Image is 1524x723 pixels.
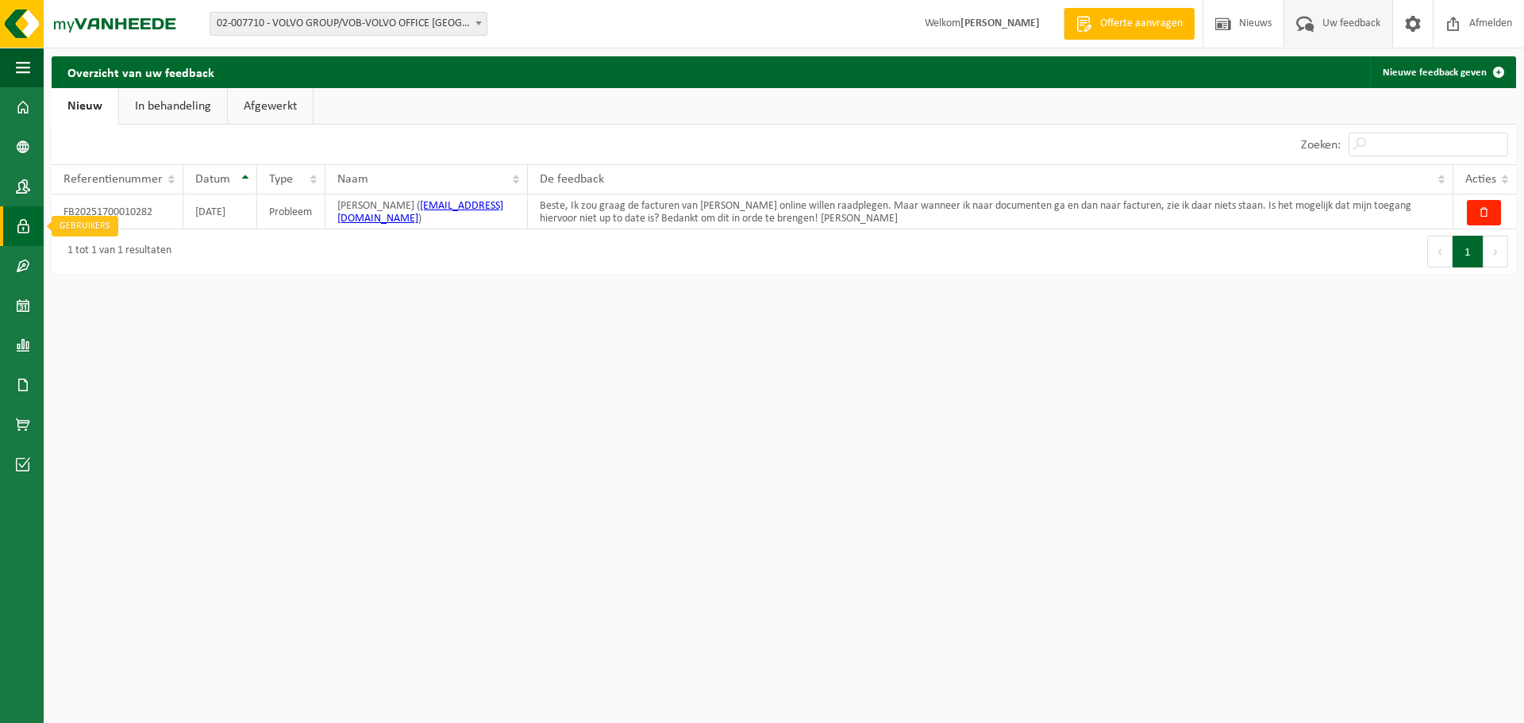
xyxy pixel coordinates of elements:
[1453,236,1484,267] button: 1
[1484,236,1508,267] button: Next
[528,194,1453,229] td: Beste, Ik zou graag de facturen van [PERSON_NAME] online willen raadplegen. Maar wanneer ik naar ...
[269,173,293,186] span: Type
[52,56,230,87] h2: Overzicht van uw feedback
[960,17,1040,29] strong: [PERSON_NAME]
[183,194,257,229] td: [DATE]
[1370,56,1514,88] a: Nieuwe feedback geven
[228,88,313,125] a: Afgewerkt
[119,88,227,125] a: In behandeling
[195,173,230,186] span: Datum
[540,173,604,186] span: De feedback
[52,88,118,125] a: Nieuw
[1064,8,1195,40] a: Offerte aanvragen
[60,237,171,266] div: 1 tot 1 van 1 resultaten
[337,200,503,225] a: [EMAIL_ADDRESS][DOMAIN_NAME]
[257,194,325,229] td: Probleem
[52,194,183,229] td: FB20251700010282
[63,173,163,186] span: Referentienummer
[210,12,487,36] span: 02-007710 - VOLVO GROUP/VOB-VOLVO OFFICE BRUSSELS - BERCHEM-SAINTE-AGATHE
[1096,16,1187,32] span: Offerte aanvragen
[1301,139,1341,152] label: Zoeken:
[1427,236,1453,267] button: Previous
[325,194,528,229] td: [PERSON_NAME] ( )
[210,13,487,35] span: 02-007710 - VOLVO GROUP/VOB-VOLVO OFFICE BRUSSELS - BERCHEM-SAINTE-AGATHE
[1465,173,1496,186] span: Acties
[337,173,368,186] span: Naam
